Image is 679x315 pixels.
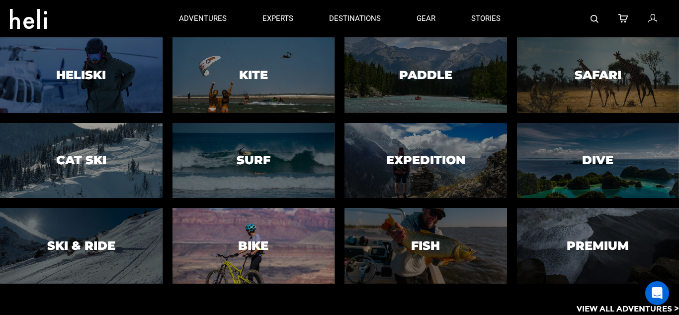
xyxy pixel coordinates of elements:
[575,69,621,82] h3: Safari
[582,154,613,167] h3: Dive
[567,239,629,252] h3: Premium
[237,154,270,167] h3: Surf
[591,15,598,23] img: search-bar-icon.svg
[399,69,452,82] h3: Paddle
[262,13,293,24] p: experts
[239,69,268,82] h3: Kite
[386,154,465,167] h3: Expedition
[577,304,679,315] p: View All Adventures >
[645,281,669,305] div: Open Intercom Messenger
[56,154,106,167] h3: Cat Ski
[56,69,106,82] h3: Heliski
[238,239,268,252] h3: Bike
[411,239,440,252] h3: Fish
[47,239,115,252] h3: Ski & Ride
[179,13,227,24] p: adventures
[329,13,381,24] p: destinations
